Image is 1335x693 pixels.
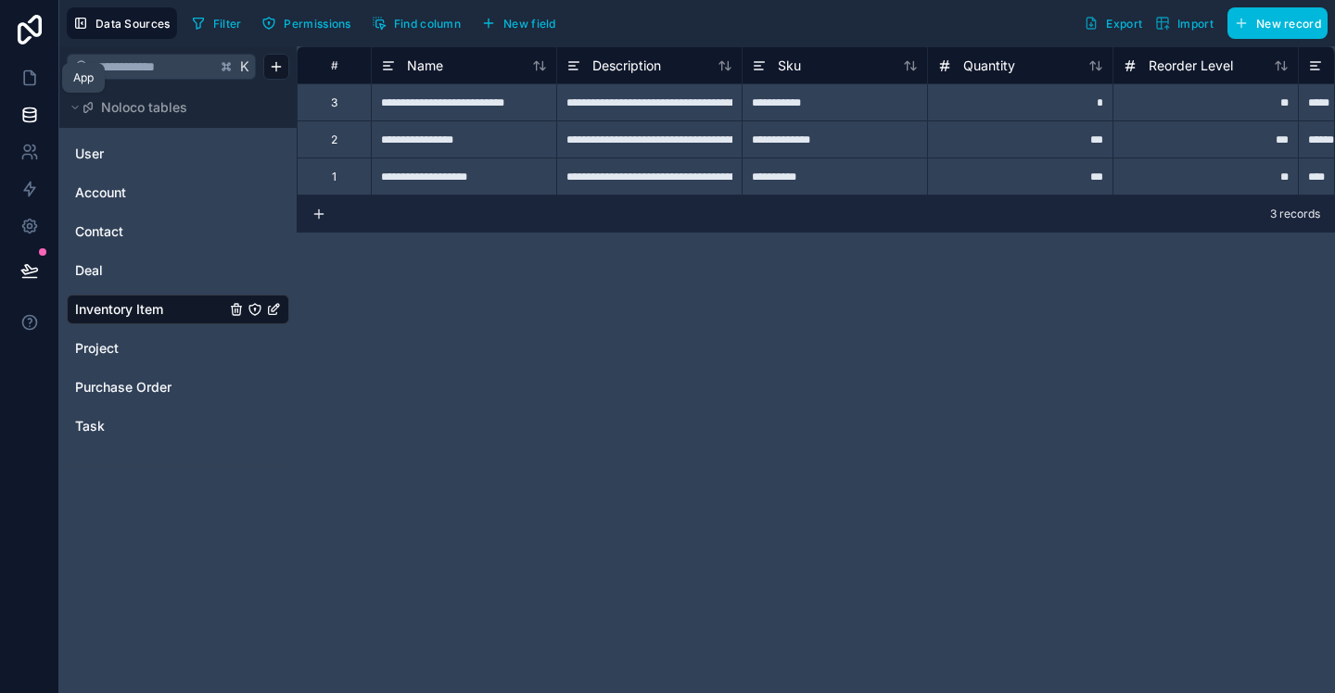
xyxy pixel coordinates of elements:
[67,411,289,441] div: Task
[332,170,337,184] div: 1
[184,9,248,37] button: Filter
[101,98,187,117] span: Noloco tables
[963,57,1015,75] span: Quantity
[67,217,289,246] div: Contact
[67,256,289,285] div: Deal
[284,17,350,31] span: Permissions
[75,417,105,435] span: Task
[75,145,104,163] span: User
[238,60,251,73] span: K
[75,378,225,397] a: Purchase Order
[1256,17,1321,31] span: New record
[67,139,289,169] div: User
[407,57,443,75] span: Name
[75,145,225,163] a: User
[1177,17,1214,31] span: Import
[67,372,289,402] div: Purchase Order
[75,222,123,241] span: Contact
[1227,7,1328,39] button: New record
[75,417,225,435] a: Task
[213,17,242,31] span: Filter
[1270,207,1320,221] span: 3 records
[503,17,556,31] span: New field
[475,9,563,37] button: New field
[1220,7,1328,39] a: New record
[75,300,163,319] span: Inventory Item
[255,9,364,37] a: Permissions
[75,261,103,280] span: Deal
[75,183,225,202] a: Account
[778,57,801,75] span: Sku
[73,70,94,85] div: App
[95,17,171,31] span: Data Sources
[365,9,467,37] button: Find column
[75,222,225,241] a: Contact
[67,334,289,363] div: Project
[75,378,172,397] span: Purchase Order
[67,7,177,39] button: Data Sources
[75,339,119,358] span: Project
[331,95,337,110] div: 3
[592,57,661,75] span: Description
[255,9,357,37] button: Permissions
[75,261,225,280] a: Deal
[1077,7,1149,39] button: Export
[1106,17,1142,31] span: Export
[75,339,225,358] a: Project
[67,94,278,120] button: Noloco tables
[331,132,337,147] div: 2
[67,295,289,324] div: Inventory Item
[1149,57,1233,75] span: Reorder Level
[67,178,289,208] div: Account
[311,58,357,72] div: #
[1149,7,1220,39] button: Import
[75,183,126,202] span: Account
[75,300,225,319] a: Inventory Item
[394,17,461,31] span: Find column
